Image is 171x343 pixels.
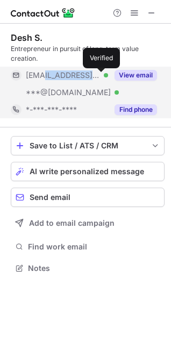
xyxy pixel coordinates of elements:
span: Find work email [28,242,160,252]
button: Add to email campaign [11,213,165,233]
div: Save to List / ATS / CRM [30,141,146,150]
div: Desh S. [11,32,42,43]
span: ***@[DOMAIN_NAME] [26,88,111,97]
button: save-profile-one-click [11,136,165,155]
button: AI write personalized message [11,162,165,181]
div: Entrepreneur in pursuit of long-term value creation. [11,44,165,63]
button: Find work email [11,239,165,254]
span: Notes [28,263,160,273]
span: [EMAIL_ADDRESS][DOMAIN_NAME] [26,70,100,80]
button: Reveal Button [115,70,157,81]
span: Add to email campaign [29,219,115,227]
button: Notes [11,261,165,276]
button: Reveal Button [115,104,157,115]
img: ContactOut v5.3.10 [11,6,75,19]
span: Send email [30,193,70,202]
button: Send email [11,188,165,207]
span: AI write personalized message [30,167,144,176]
